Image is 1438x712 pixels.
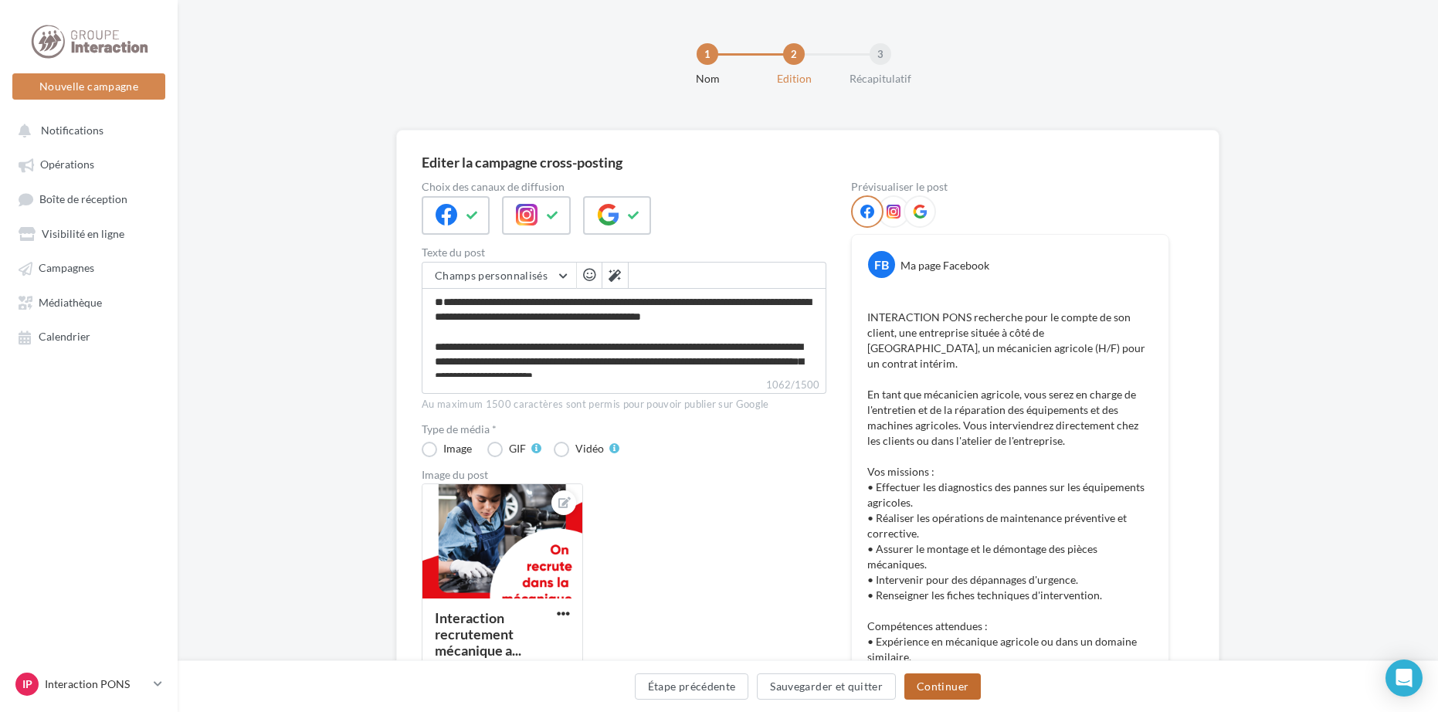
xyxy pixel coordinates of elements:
[39,331,90,344] span: Calendrier
[9,185,168,213] a: Boîte de réception
[41,124,103,137] span: Notifications
[9,288,168,316] a: Médiathèque
[744,71,843,86] div: Edition
[9,219,168,247] a: Visibilité en ligne
[9,322,168,350] a: Calendrier
[831,71,930,86] div: Récapitulatif
[9,150,168,178] a: Opérations
[12,670,165,699] a: IP Interaction PONS
[42,227,124,240] span: Visibilité en ligne
[422,181,826,192] label: Choix des canaux de diffusion
[658,71,757,86] div: Nom
[697,43,718,65] div: 1
[40,158,94,171] span: Opérations
[900,258,989,273] div: Ma page Facebook
[635,673,749,700] button: Étape précédente
[783,43,805,65] div: 2
[22,676,32,692] span: IP
[435,269,548,282] span: Champs personnalisés
[422,155,622,169] div: Editer la campagne cross-posting
[422,470,826,480] div: Image du post
[39,296,102,309] span: Médiathèque
[1385,659,1423,697] div: Open Intercom Messenger
[422,247,826,258] label: Texte du post
[39,192,127,205] span: Boîte de réception
[9,253,168,281] a: Campagnes
[757,673,896,700] button: Sauvegarder et quitter
[45,676,148,692] p: Interaction PONS
[851,181,1169,192] div: Prévisualiser le post
[870,43,891,65] div: 3
[868,251,895,278] div: FB
[422,377,826,394] label: 1062/1500
[435,609,521,659] div: Interaction recrutement mécanique a...
[443,443,472,454] div: Image
[12,73,165,100] button: Nouvelle campagne
[9,116,162,144] button: Notifications
[422,398,826,412] div: Au maximum 1500 caractères sont permis pour pouvoir publier sur Google
[904,673,981,700] button: Continuer
[575,443,604,454] div: Vidéo
[422,424,826,435] label: Type de média *
[422,263,576,289] button: Champs personnalisés
[39,262,94,275] span: Campagnes
[509,443,526,454] div: GIF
